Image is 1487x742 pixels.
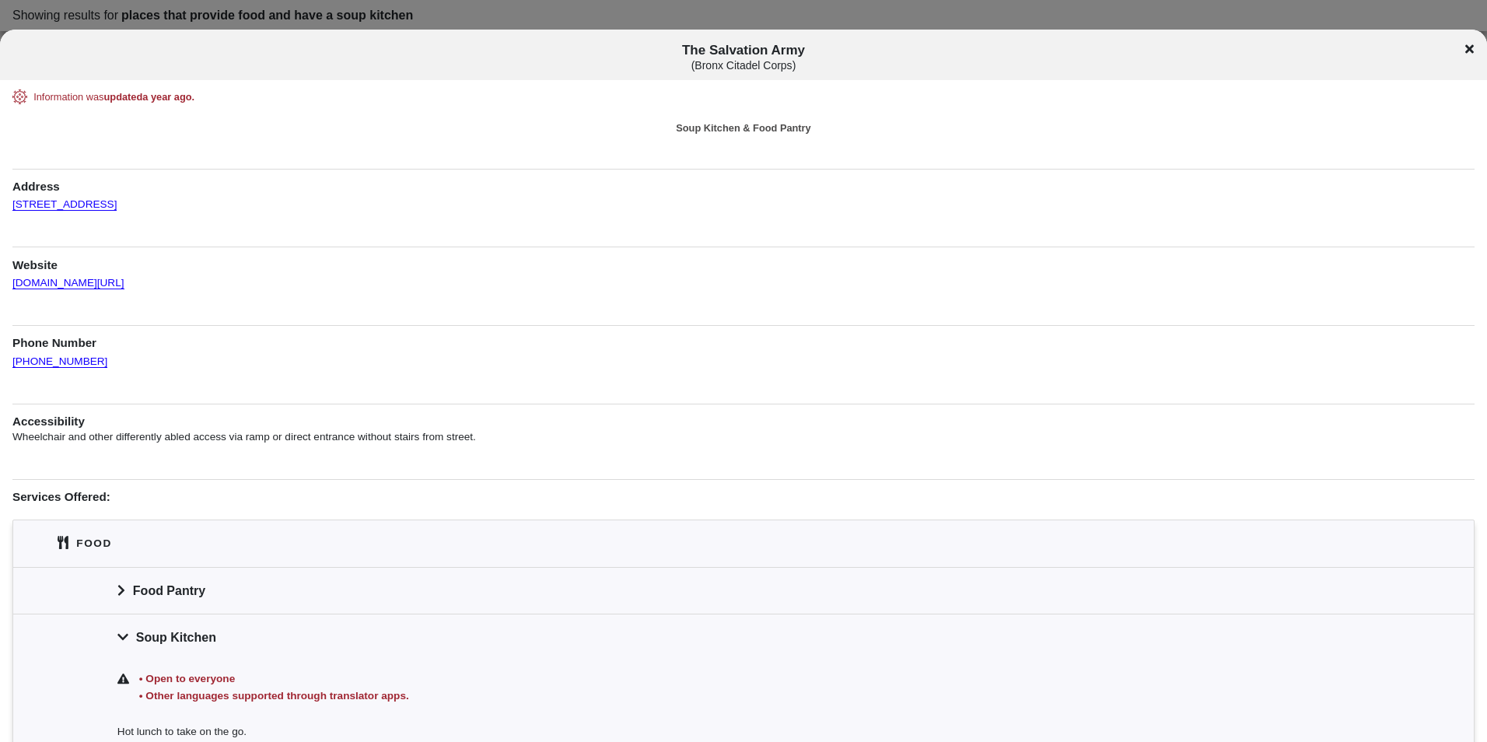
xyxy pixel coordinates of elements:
h1: Website [12,247,1475,273]
a: [STREET_ADDRESS] [12,184,117,211]
h1: Accessibility [12,404,1475,430]
span: updated a year ago . [104,91,195,103]
div: Soup Kitchen [13,614,1474,660]
h1: Services Offered: [12,479,1475,506]
div: • Open to everyone • Other languages supported through translator apps. [136,670,1370,705]
a: [DOMAIN_NAME][URL] [12,262,124,289]
a: [PHONE_NUMBER] [12,341,107,368]
div: Information was [33,89,1454,104]
span: The Salvation Army [127,43,1361,72]
div: Soup Kitchen & Food Pantry [12,121,1475,135]
div: Food Pantry [13,567,1474,614]
div: Food [76,535,112,551]
h1: Address [12,169,1475,195]
div: ( Bronx Citadel Corps ) [127,59,1361,72]
p: Wheelchair and other differently abled access via ramp or direct entrance without stairs from str... [12,429,1475,445]
h1: Phone Number [12,325,1475,352]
